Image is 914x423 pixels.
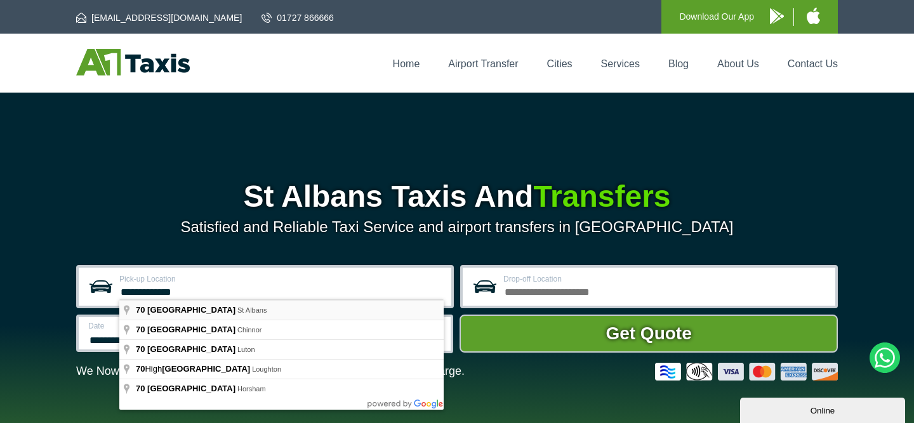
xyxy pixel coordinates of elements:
img: A1 Taxis iPhone App [807,8,820,24]
img: A1 Taxis St Albans LTD [76,49,190,75]
span: [GEOGRAPHIC_DATA] [147,344,235,354]
button: Get Quote [460,315,838,353]
span: Horsham [237,385,266,393]
a: About Us [717,58,759,69]
a: [EMAIL_ADDRESS][DOMAIN_NAME] [76,11,242,24]
span: [GEOGRAPHIC_DATA] [147,305,235,315]
span: Transfers [533,179,670,213]
h1: St Albans Taxis And [76,181,838,212]
span: [GEOGRAPHIC_DATA] [147,384,235,393]
span: 70 [136,384,145,393]
a: 01727 866666 [262,11,334,24]
span: Chinnor [237,326,262,334]
p: Satisfied and Reliable Taxi Service and airport transfers in [GEOGRAPHIC_DATA] [76,218,838,236]
span: [GEOGRAPHIC_DATA] [162,364,250,374]
span: 70 [136,344,145,354]
a: Services [601,58,640,69]
span: [GEOGRAPHIC_DATA] [147,325,235,334]
iframe: chat widget [740,395,908,423]
span: 70 [136,325,145,334]
p: We Now Accept Card & Contactless Payment In [76,365,465,378]
span: Loughton [252,365,281,373]
a: Home [393,58,420,69]
img: Credit And Debit Cards [655,363,838,381]
span: St Albans [237,306,267,314]
span: High [136,364,252,374]
p: Download Our App [679,9,754,25]
span: Luton [237,346,255,353]
span: 70 [136,305,145,315]
label: Date [88,322,251,330]
a: Contact Us [788,58,838,69]
label: Pick-up Location [119,275,444,283]
label: Drop-off Location [503,275,828,283]
a: Airport Transfer [448,58,518,69]
a: Blog [668,58,689,69]
img: A1 Taxis Android App [770,8,784,24]
span: 70 [136,364,145,374]
a: Cities [547,58,573,69]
